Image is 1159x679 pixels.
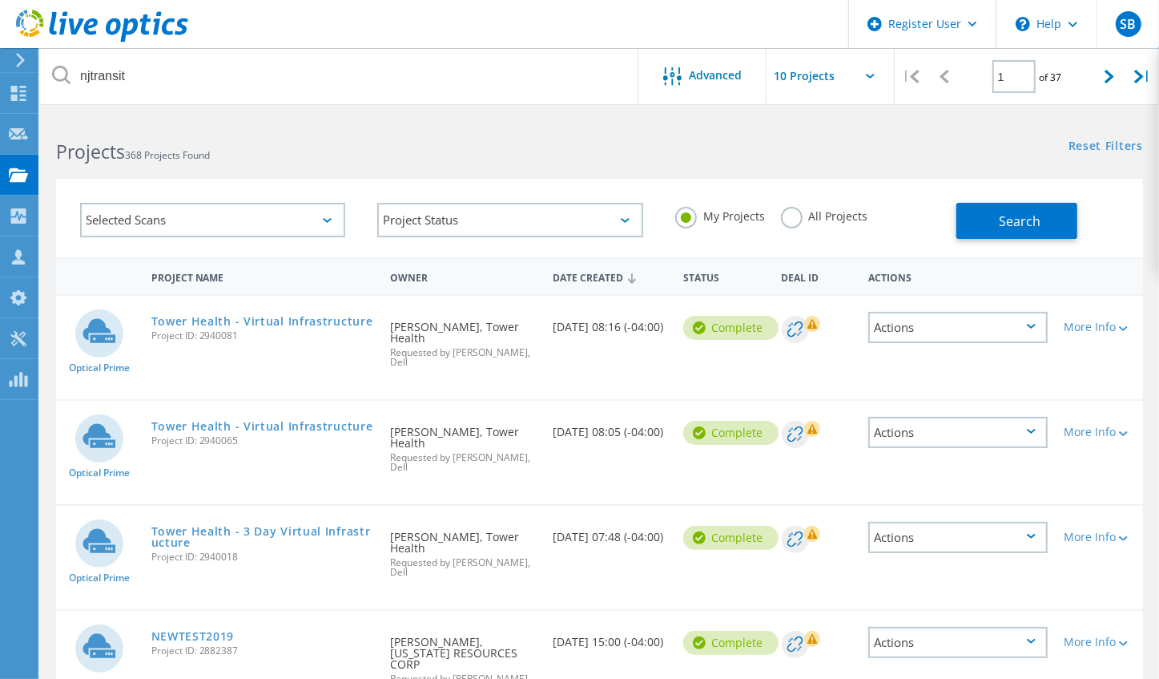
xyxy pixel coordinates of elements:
a: Tower Health - Virtual Infrastructure [151,316,373,327]
div: Actions [860,261,1056,291]
div: Project Status [377,203,642,237]
div: Complete [683,526,779,550]
span: Advanced [690,70,742,81]
span: Project ID: 2940018 [151,552,375,562]
div: Project Name [143,261,383,291]
span: Project ID: 2882387 [151,646,375,656]
div: Actions [868,522,1048,553]
div: [PERSON_NAME], Tower Health [382,296,545,383]
span: SB [1120,18,1136,30]
svg: \n [1016,17,1030,31]
div: More Info [1064,321,1135,333]
div: Complete [683,421,779,445]
input: Search projects by name, owner, ID, company, etc [40,48,639,104]
span: Requested by [PERSON_NAME], Dell [390,558,537,577]
span: Requested by [PERSON_NAME], Dell [390,453,537,472]
div: Complete [683,316,779,340]
span: of 37 [1040,71,1062,84]
div: Owner [382,261,545,291]
span: Project ID: 2940081 [151,331,375,341]
div: [PERSON_NAME], Tower Health [382,401,545,488]
div: More Info [1064,426,1135,438]
a: Live Optics Dashboard [16,34,188,45]
label: All Projects [781,207,868,222]
div: Complete [683,631,779,655]
div: Status [675,261,773,291]
div: Selected Scans [80,203,345,237]
label: My Projects [675,207,765,222]
div: | [1126,48,1159,105]
span: Optical Prime [69,573,130,583]
span: 368 Projects Found [125,148,210,162]
button: Search [956,203,1077,239]
a: Reset Filters [1068,140,1143,154]
div: | [895,48,928,105]
span: Requested by [PERSON_NAME], Dell [390,348,537,367]
span: Project ID: 2940065 [151,436,375,446]
div: [PERSON_NAME], Tower Health [382,506,545,593]
div: More Info [1064,637,1135,648]
div: Actions [868,627,1048,658]
div: [DATE] 15:00 (-04:00) [545,611,676,664]
div: Date Created [545,261,676,292]
span: Search [1000,212,1041,230]
a: NEWTEST2019 [151,631,235,642]
span: Optical Prime [69,363,130,373]
div: Actions [868,417,1048,448]
div: Actions [868,312,1048,343]
div: [DATE] 08:16 (-04:00) [545,296,676,349]
div: [DATE] 07:48 (-04:00) [545,506,676,559]
div: [DATE] 08:05 (-04:00) [545,401,676,454]
span: Optical Prime [69,468,130,478]
div: Deal Id [774,261,861,291]
b: Projects [56,139,125,164]
a: Tower Health - 3 Day Virtual Infrastructure [151,526,375,548]
div: More Info [1064,531,1135,543]
a: Tower Health - Virtual Infrastructure [151,421,373,432]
